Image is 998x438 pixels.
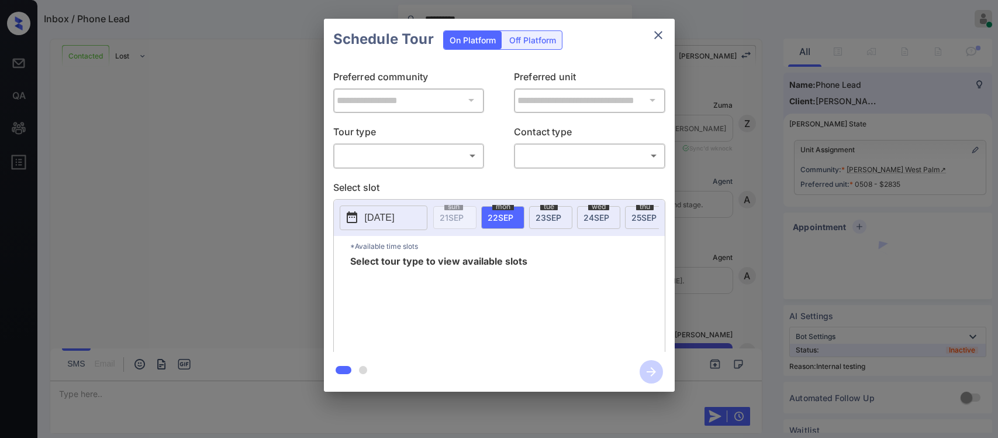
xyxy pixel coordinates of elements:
[647,23,670,47] button: close
[333,124,485,143] p: Tour type
[333,180,665,199] p: Select slot
[444,31,502,49] div: On Platform
[577,206,620,229] div: date-select
[529,206,572,229] div: date-select
[350,256,527,350] span: Select tour type to view available slots
[488,213,513,223] span: 22 SEP
[514,124,665,143] p: Contact type
[503,31,562,49] div: Off Platform
[625,206,668,229] div: date-select
[631,213,657,223] span: 25 SEP
[492,203,514,210] span: mon
[588,203,609,210] span: wed
[514,69,665,88] p: Preferred unit
[350,235,665,256] p: *Available time slots
[481,206,524,229] div: date-select
[333,69,485,88] p: Preferred community
[324,19,443,60] h2: Schedule Tour
[536,213,561,223] span: 23 SEP
[340,205,427,230] button: [DATE]
[583,213,609,223] span: 24 SEP
[636,203,654,210] span: thu
[540,203,558,210] span: tue
[365,210,395,224] p: [DATE]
